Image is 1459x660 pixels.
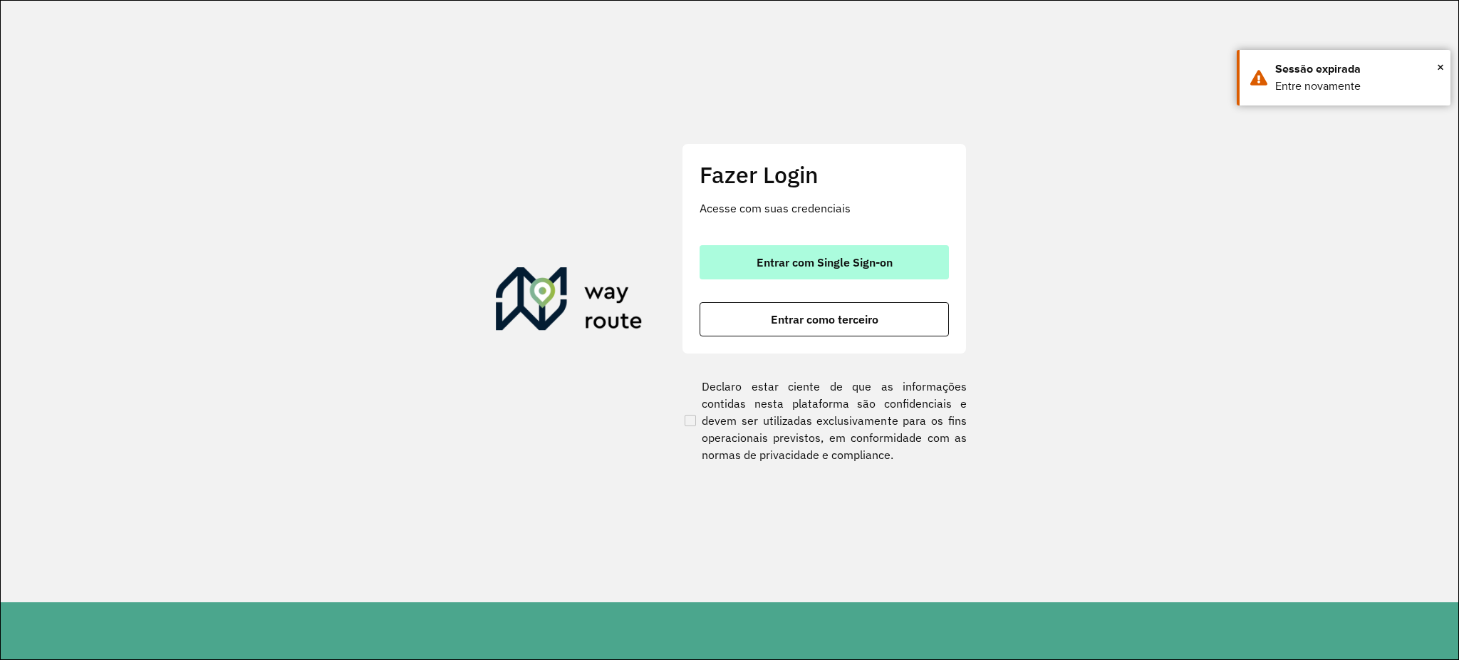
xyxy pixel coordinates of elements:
button: button [700,302,949,336]
div: Sessão expirada [1275,61,1440,78]
span: × [1437,56,1444,78]
h2: Fazer Login [700,161,949,188]
p: Acesse com suas credenciais [700,200,949,217]
span: Entrar com Single Sign-on [757,257,893,268]
button: button [700,245,949,279]
span: Entrar como terceiro [771,314,878,325]
img: Roteirizador AmbevTech [496,267,643,336]
div: Entre novamente [1275,78,1440,95]
button: Close [1437,56,1444,78]
label: Declaro estar ciente de que as informações contidas nesta plataforma são confidenciais e devem se... [682,378,967,463]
